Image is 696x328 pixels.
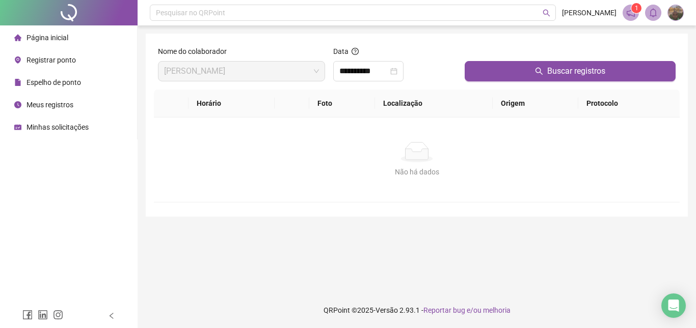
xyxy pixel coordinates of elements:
span: clock-circle [14,101,21,108]
span: search [535,67,543,75]
footer: QRPoint © 2025 - 2.93.1 - [138,292,696,328]
span: Espelho de ponto [26,78,81,86]
span: Versão [376,306,398,314]
span: bell [649,8,658,17]
span: notification [626,8,635,17]
th: Foto [309,90,375,117]
sup: 1 [631,3,641,13]
span: file [14,79,21,86]
label: Nome do colaborador [158,46,233,57]
span: Registrar ponto [26,56,76,64]
span: Minhas solicitações [26,123,89,131]
span: [PERSON_NAME] [562,7,617,18]
span: facebook [22,310,33,320]
div: Open Intercom Messenger [661,293,686,318]
span: Data [333,47,349,55]
span: Buscar registros [547,65,605,77]
span: Meus registros [26,101,73,109]
span: instagram [53,310,63,320]
img: 70702 [668,5,683,20]
span: search [543,9,550,17]
span: Reportar bug e/ou melhoria [423,306,511,314]
span: Página inicial [26,34,68,42]
span: left [108,312,115,319]
div: Não há dados [166,166,667,177]
span: 1 [635,5,638,12]
th: Protocolo [578,90,680,117]
button: Buscar registros [465,61,676,81]
span: schedule [14,124,21,131]
th: Horário [189,90,275,117]
span: linkedin [38,310,48,320]
span: PAULO RICARDO CRESCENCIO [164,62,319,81]
span: environment [14,56,21,64]
span: home [14,34,21,41]
span: question-circle [352,48,359,55]
th: Origem [493,90,578,117]
th: Localização [375,90,493,117]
